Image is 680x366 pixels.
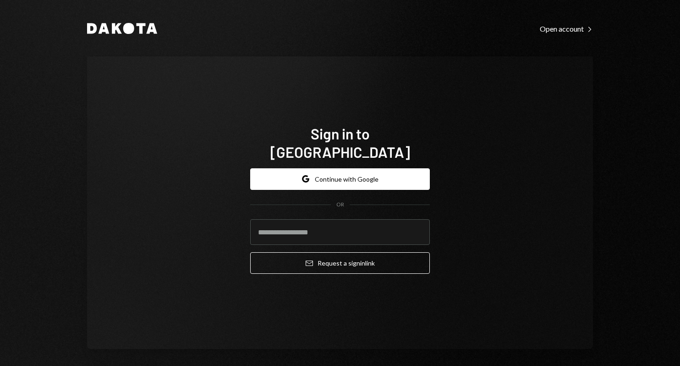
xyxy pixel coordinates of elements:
button: Request a signinlink [250,252,430,274]
button: Continue with Google [250,168,430,190]
div: Open account [540,24,593,33]
h1: Sign in to [GEOGRAPHIC_DATA] [250,124,430,161]
div: OR [336,201,344,209]
a: Open account [540,23,593,33]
